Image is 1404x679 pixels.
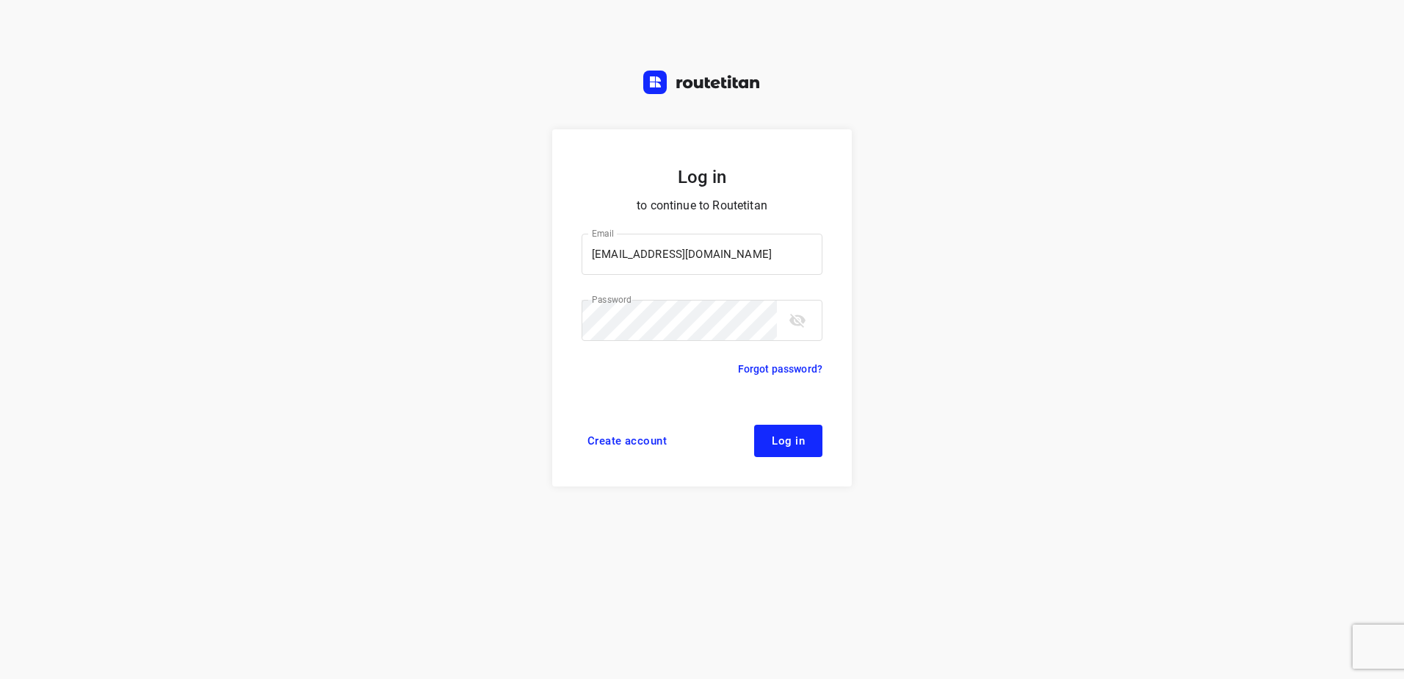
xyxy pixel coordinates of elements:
[582,425,673,457] a: Create account
[783,306,812,335] button: toggle password visibility
[738,360,822,378] a: Forgot password?
[582,165,822,190] h5: Log in
[643,71,761,94] img: Routetitan
[582,195,822,216] p: to continue to Routetitan
[643,71,761,98] a: Routetitan
[754,425,822,457] button: Log in
[587,435,667,447] span: Create account
[772,435,805,447] span: Log in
